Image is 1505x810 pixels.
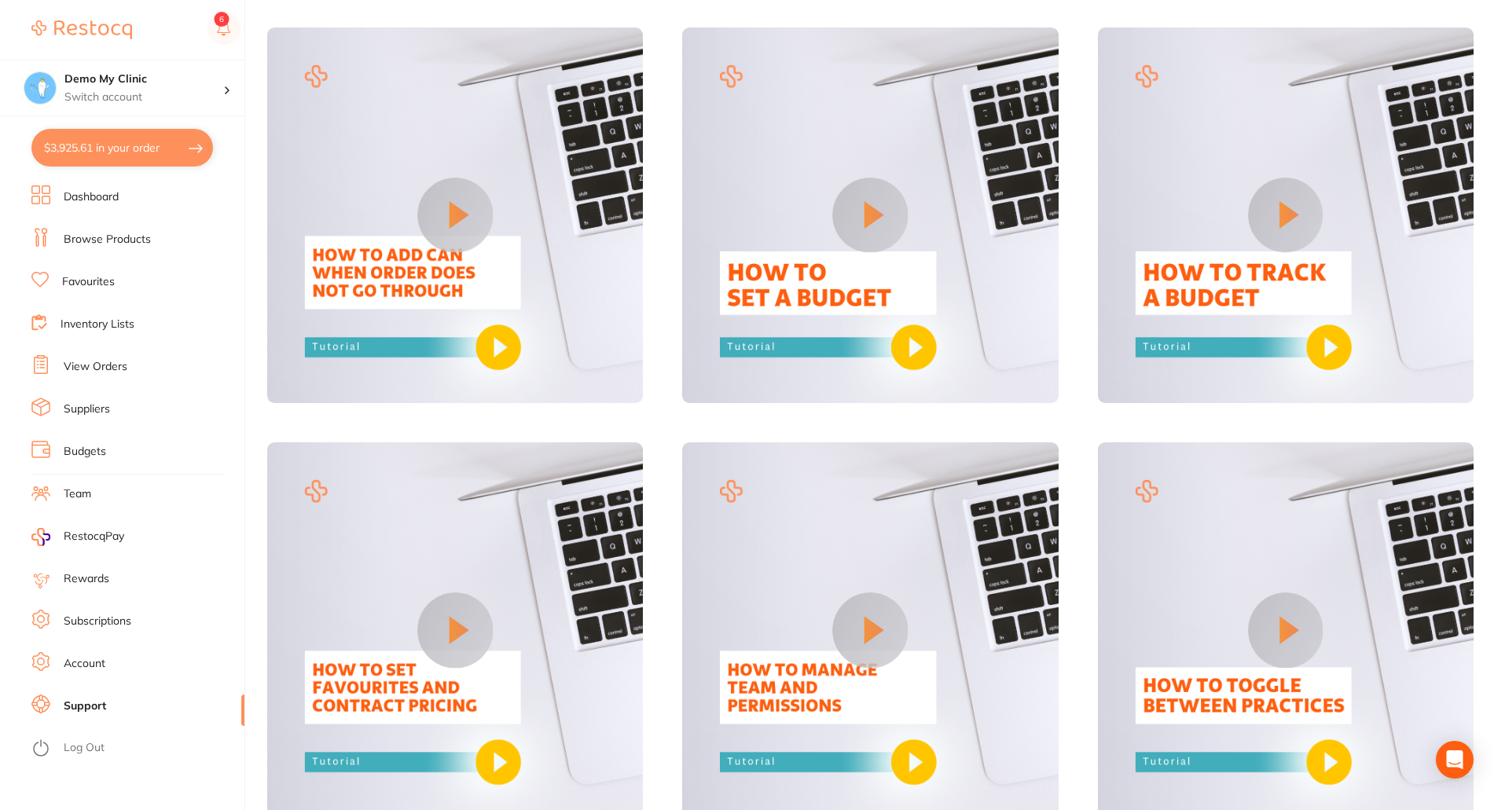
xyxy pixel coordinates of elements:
a: Budgets [64,444,106,460]
a: Browse Products [64,232,151,247]
a: Support [64,698,106,714]
a: Suppliers [64,401,110,417]
img: Demo My Clinic [24,72,56,104]
a: Subscriptions [64,614,131,629]
h4: Demo My Clinic [64,71,223,87]
img: Video 5 [682,27,1058,403]
a: Account [64,656,105,672]
a: Restocq Logo [31,12,132,48]
a: RestocqPay [31,528,124,546]
button: Log Out [31,736,240,761]
img: Video 6 [1098,27,1474,403]
a: Inventory Lists [61,317,134,332]
a: Log Out [64,740,105,756]
button: $3,925.61 in your order [31,129,213,167]
img: Restocq Logo [31,20,132,39]
a: Favourites [62,274,115,290]
a: Dashboard [64,189,119,205]
div: Open Intercom Messenger [1436,741,1474,779]
a: Rewards [64,571,109,587]
a: View Orders [64,359,127,375]
img: Video 4 [267,27,643,403]
p: Switch account [64,90,223,105]
img: RestocqPay [31,528,50,546]
span: RestocqPay [64,529,124,544]
a: Team [64,486,91,502]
